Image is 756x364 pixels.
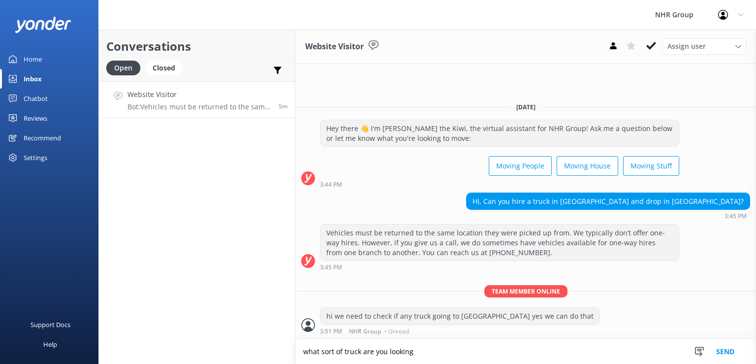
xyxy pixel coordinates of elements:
span: [DATE] [510,103,541,111]
div: HI, Can you hire a truck in [GEOGRAPHIC_DATA] and drop in [GEOGRAPHIC_DATA]? [467,193,750,210]
textarea: what sort of truck are you looking [295,339,756,364]
div: Sep 15 2025 03:45pm (UTC +12:00) Pacific/Auckland [466,212,750,219]
div: Closed [145,61,183,75]
button: Send [707,339,744,364]
div: Settings [24,148,47,167]
div: Reviews [24,108,47,128]
div: Inbox [24,69,42,89]
a: Closed [145,62,188,73]
div: Sep 15 2025 03:45pm (UTC +12:00) Pacific/Auckland [320,264,679,270]
div: Sep 15 2025 03:51pm (UTC +12:00) Pacific/Auckland [320,328,600,334]
div: Open [106,61,140,75]
span: Team member online [484,285,567,298]
div: Assign User [662,38,746,54]
div: Vehicles must be returned to the same location they were picked up from. We typically don’t offer... [320,225,679,261]
strong: 3:45 PM [724,213,747,219]
img: yonder-white-logo.png [15,17,71,33]
div: Recommend [24,128,61,148]
a: Website VisitorBot:Vehicles must be returned to the same location they were picked up from. We ty... [99,81,295,118]
strong: 3:44 PM [320,182,342,188]
h2: Conversations [106,37,287,56]
span: Assign user [667,41,706,52]
span: NHR Group [349,329,381,334]
h4: Website Visitor [127,89,271,100]
span: • Unread [384,329,409,334]
span: Sep 15 2025 03:45pm (UTC +12:00) Pacific/Auckland [279,102,287,110]
strong: 3:45 PM [320,265,342,270]
strong: 3:51 PM [320,329,342,334]
button: Moving House [557,156,618,176]
div: hi we need to check if any truck going to [GEOGRAPHIC_DATA] yes we can do that [320,308,599,325]
p: Bot: Vehicles must be returned to the same location they were picked up from. We typically don’t ... [127,102,271,111]
div: Sep 15 2025 03:44pm (UTC +12:00) Pacific/Auckland [320,181,679,188]
div: Home [24,49,42,69]
button: Moving Stuff [623,156,679,176]
div: Hey there 👋 I'm [PERSON_NAME] the Kiwi, the virtual assistant for NHR Group! Ask me a question be... [320,120,679,146]
h3: Website Visitor [305,40,364,53]
div: Chatbot [24,89,48,108]
button: Moving People [489,156,552,176]
div: Support Docs [31,315,70,334]
div: Help [43,334,57,354]
a: Open [106,62,145,73]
